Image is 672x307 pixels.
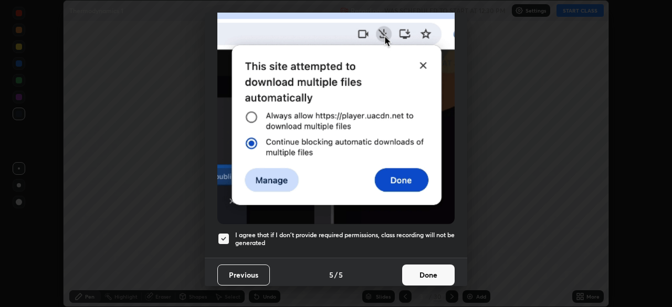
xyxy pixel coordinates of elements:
h4: 5 [339,269,343,280]
h4: 5 [329,269,333,280]
h5: I agree that if I don't provide required permissions, class recording will not be generated [235,231,455,247]
button: Previous [217,264,270,285]
h4: / [334,269,338,280]
button: Done [402,264,455,285]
